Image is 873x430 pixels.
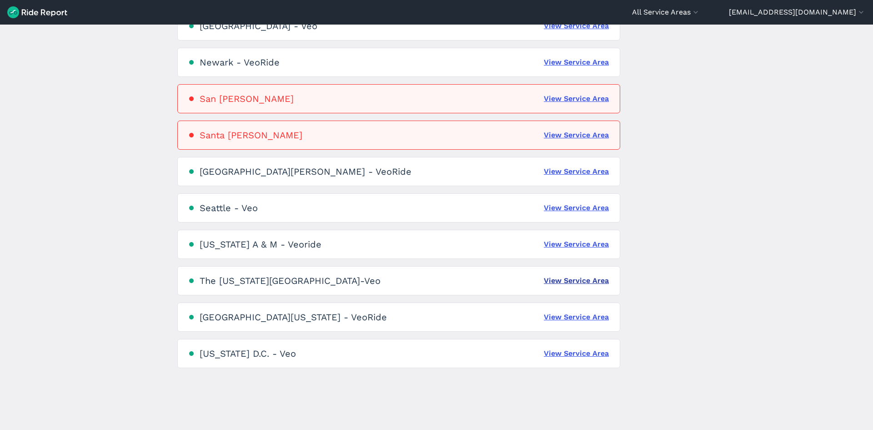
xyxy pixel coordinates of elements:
div: [US_STATE] D.C. - Veo [200,348,296,359]
a: View Service Area [544,275,609,286]
a: View Service Area [544,239,609,250]
a: View Service Area [544,130,609,141]
div: The [US_STATE][GEOGRAPHIC_DATA]-Veo [200,275,381,286]
div: [GEOGRAPHIC_DATA][US_STATE] - VeoRide [200,312,387,323]
a: View Service Area [544,312,609,323]
div: Newark - VeoRide [200,57,280,68]
div: [GEOGRAPHIC_DATA] - Veo [200,20,317,31]
div: [US_STATE] A & M - Veoride [200,239,321,250]
img: Ride Report [7,6,67,18]
a: View Service Area [544,57,609,68]
a: View Service Area [544,20,609,31]
div: San [PERSON_NAME] [200,93,294,104]
div: Santa [PERSON_NAME] [200,130,302,141]
div: Seattle - Veo [200,202,258,213]
div: [GEOGRAPHIC_DATA][PERSON_NAME] - VeoRide [200,166,411,177]
button: All Service Areas [632,7,700,18]
a: View Service Area [544,93,609,104]
a: View Service Area [544,202,609,213]
button: [EMAIL_ADDRESS][DOMAIN_NAME] [729,7,866,18]
a: View Service Area [544,166,609,177]
a: View Service Area [544,348,609,359]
